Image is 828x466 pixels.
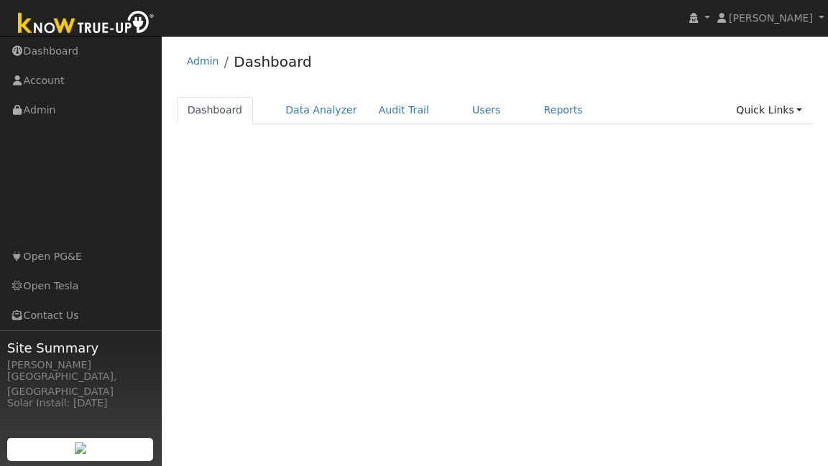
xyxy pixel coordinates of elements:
a: Admin [187,55,219,67]
a: Data Analyzer [275,97,368,124]
img: retrieve [75,442,86,454]
a: Users [461,97,512,124]
div: Solar Install: [DATE] [7,396,154,411]
a: Dashboard [234,53,312,70]
a: Audit Trail [368,97,440,124]
a: Reports [533,97,594,124]
a: Dashboard [177,97,254,124]
div: [GEOGRAPHIC_DATA], [GEOGRAPHIC_DATA] [7,369,154,399]
span: Site Summary [7,338,154,358]
span: [PERSON_NAME] [729,12,813,24]
img: Know True-Up [11,8,162,40]
a: Quick Links [725,97,813,124]
div: [PERSON_NAME] [7,358,154,373]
